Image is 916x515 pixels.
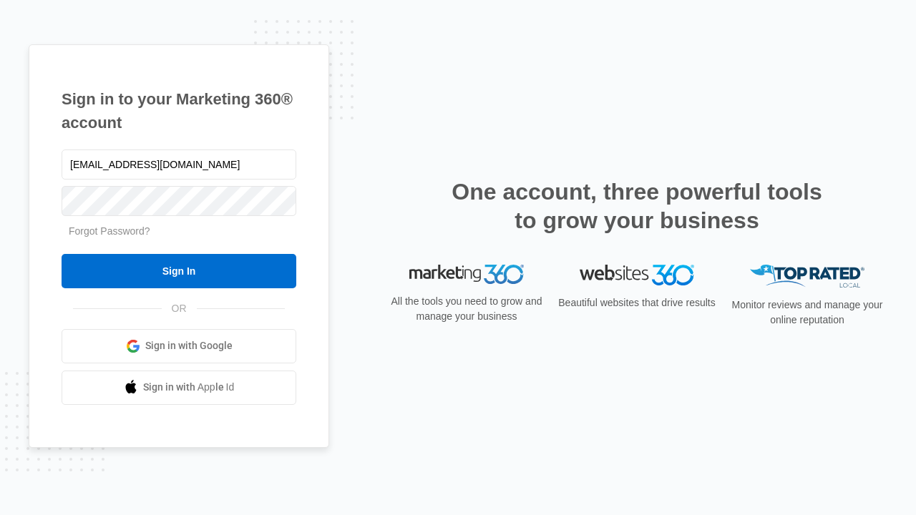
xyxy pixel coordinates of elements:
[727,298,887,328] p: Monitor reviews and manage your online reputation
[386,294,547,324] p: All the tools you need to grow and manage your business
[62,149,296,180] input: Email
[143,380,235,395] span: Sign in with Apple Id
[447,177,827,235] h2: One account, three powerful tools to grow your business
[557,295,717,310] p: Beautiful websites that drive results
[62,371,296,405] a: Sign in with Apple Id
[62,87,296,134] h1: Sign in to your Marketing 360® account
[750,265,864,288] img: Top Rated Local
[580,265,694,285] img: Websites 360
[69,225,150,237] a: Forgot Password?
[145,338,233,353] span: Sign in with Google
[62,329,296,363] a: Sign in with Google
[162,301,197,316] span: OR
[409,265,524,285] img: Marketing 360
[62,254,296,288] input: Sign In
